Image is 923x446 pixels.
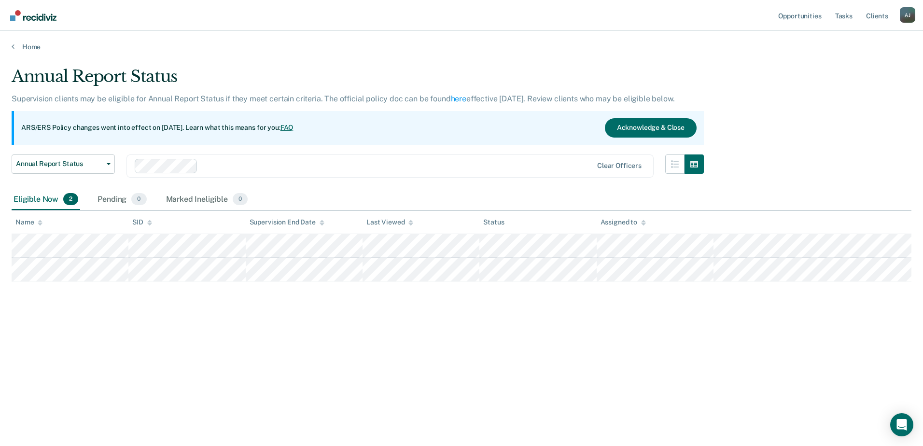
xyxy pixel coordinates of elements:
button: Profile dropdown button [900,7,915,23]
div: Status [483,218,504,226]
span: 2 [63,193,78,206]
span: Annual Report Status [16,160,103,168]
div: Pending0 [96,189,148,210]
div: Supervision End Date [250,218,324,226]
div: Annual Report Status [12,67,704,94]
div: Open Intercom Messenger [890,413,913,436]
p: ARS/ERS Policy changes went into effect on [DATE]. Learn what this means for you: [21,123,294,133]
a: FAQ [280,124,294,131]
div: Name [15,218,42,226]
img: Recidiviz [10,10,56,21]
div: Clear officers [597,162,642,170]
div: SID [132,218,152,226]
div: Marked Ineligible0 [164,189,250,210]
button: Acknowledge & Close [605,118,697,138]
div: Assigned to [601,218,646,226]
a: Home [12,42,911,51]
div: A J [900,7,915,23]
button: Annual Report Status [12,154,115,174]
span: 0 [233,193,248,206]
a: here [451,94,466,103]
div: Last Viewed [366,218,413,226]
span: 0 [131,193,146,206]
div: Eligible Now2 [12,189,80,210]
p: Supervision clients may be eligible for Annual Report Status if they meet certain criteria. The o... [12,94,674,103]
